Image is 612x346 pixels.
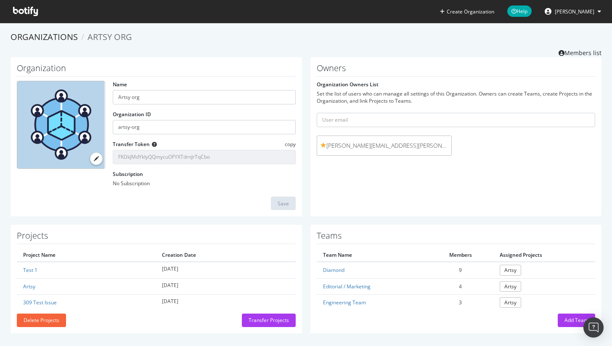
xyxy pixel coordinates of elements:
[11,31,78,43] a: Organizations
[317,248,428,262] th: Team Name
[317,81,379,88] label: Organization Owners List
[428,262,493,278] td: 9
[23,283,35,290] a: Artsy
[23,266,37,274] a: Test 1
[564,317,588,324] div: Add Team
[500,265,521,275] a: Artsy
[156,248,296,262] th: Creation Date
[23,299,57,306] a: 309 Test Issue
[249,317,289,324] div: Transfer Projects
[493,248,595,262] th: Assigned Projects
[278,200,289,207] div: Save
[113,141,150,148] label: Transfer Token
[17,64,296,77] h1: Organization
[558,317,595,324] a: Add Team
[428,278,493,294] td: 4
[559,47,601,57] a: Members list
[323,299,366,306] a: Engineering Team
[323,283,371,290] a: Editorial / Marketing
[113,81,127,88] label: Name
[113,170,143,178] label: Subscription
[156,294,296,310] td: [DATE]
[440,8,495,16] button: Create Organization
[271,197,296,210] button: Save
[558,314,595,327] button: Add Team
[156,262,296,278] td: [DATE]
[323,266,344,274] a: Diamond
[17,248,156,262] th: Project Name
[583,317,604,338] div: Open Intercom Messenger
[11,31,601,43] ol: breadcrumbs
[113,90,296,104] input: name
[507,5,532,17] span: Help
[321,141,448,150] span: [PERSON_NAME][EMAIL_ADDRESS][PERSON_NAME][DOMAIN_NAME]
[24,317,59,324] div: Delete Projects
[242,317,296,324] a: Transfer Projects
[317,90,596,104] div: Set the list of users who can manage all settings of this Organization. Owners can create Teams, ...
[555,8,594,15] span: Jenna Poczik
[113,120,296,134] input: Organization ID
[113,180,296,187] div: No Subscription
[156,278,296,294] td: [DATE]
[317,64,596,77] h1: Owners
[428,294,493,310] td: 3
[17,317,66,324] a: Delete Projects
[87,31,132,43] span: Artsy org
[17,231,296,244] h1: Projects
[317,231,596,244] h1: Teams
[17,314,66,327] button: Delete Projects
[538,5,608,18] button: [PERSON_NAME]
[242,314,296,327] button: Transfer Projects
[285,141,296,148] span: copy
[500,281,521,292] a: Artsy
[113,111,151,118] label: Organization ID
[500,297,521,308] a: Artsy
[317,113,596,127] input: User email
[428,248,493,262] th: Members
